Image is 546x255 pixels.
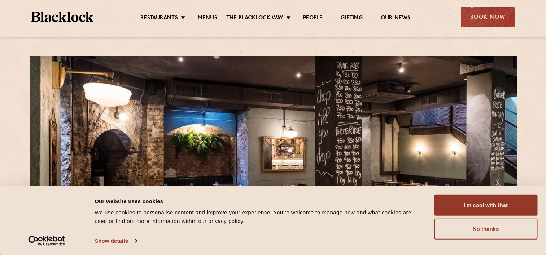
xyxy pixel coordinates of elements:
a: Usercentrics Cookiebot - opens in a new window [15,236,78,246]
a: The Blacklock Way [226,15,283,23]
button: No thanks [434,219,537,240]
div: Our website uses cookies [95,197,418,205]
a: Menus [198,15,217,23]
button: I'm cool with that [434,195,537,216]
a: People [303,15,323,23]
a: Our News [381,15,411,23]
img: BL_Textured_Logo-footer-cropped.svg [31,12,94,22]
a: Show details [95,236,136,246]
a: Restaurants [140,15,178,23]
div: Book Now [461,7,515,27]
div: We use cookies to personalise content and improve your experience. You're welcome to manage how a... [95,208,418,225]
a: Gifting [341,15,362,23]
